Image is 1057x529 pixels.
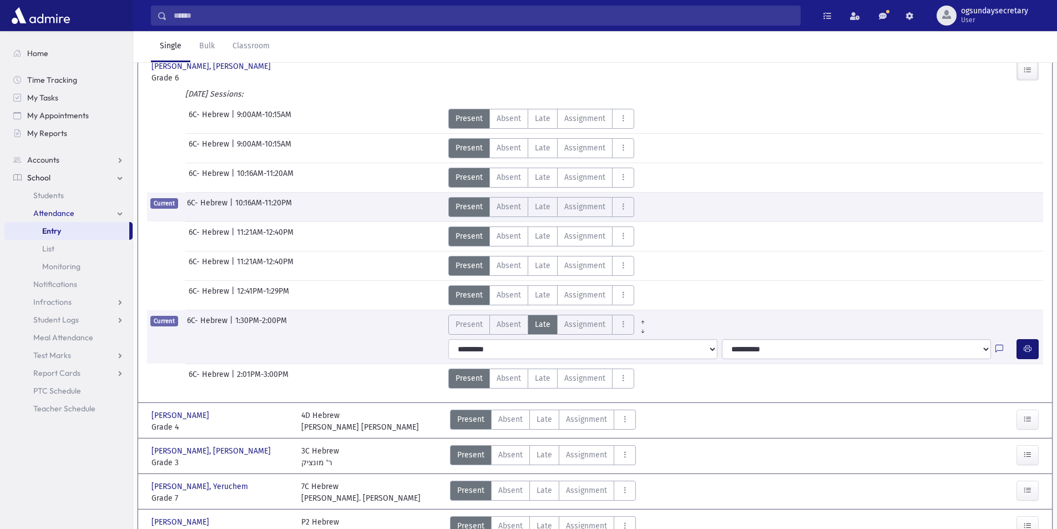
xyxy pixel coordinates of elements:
span: Late [535,201,550,213]
span: 1:30PM-2:00PM [235,315,287,335]
span: Late [535,113,550,124]
span: Late [535,289,550,301]
span: Meal Attendance [33,332,93,342]
span: 11:21AM-12:40PM [237,256,294,276]
span: Grade 4 [151,421,290,433]
span: Present [457,485,484,496]
span: Present [457,449,484,461]
span: 12:41PM-1:29PM [237,285,289,305]
div: AttTypes [448,138,634,158]
a: Classroom [224,31,279,62]
i: [DATE] Sessions: [185,89,243,99]
a: Meal Attendance [4,329,133,346]
span: Infractions [33,297,72,307]
span: Assignment [564,113,605,124]
span: Present [456,260,483,271]
span: Absent [497,142,521,154]
div: AttTypes [448,285,634,305]
div: AttTypes [448,369,634,389]
span: Student Logs [33,315,79,325]
a: Teacher Schedule [4,400,133,417]
span: Present [457,414,484,425]
span: Late [537,414,552,425]
span: Late [535,319,550,330]
span: Present [456,113,483,124]
span: Grade 3 [151,457,290,468]
span: 9:00AM-10:15AM [237,138,291,158]
div: AttTypes [448,256,634,276]
span: Assignment [564,230,605,242]
a: PTC Schedule [4,382,133,400]
span: Assignment [564,289,605,301]
span: Absent [497,201,521,213]
span: Present [456,319,483,330]
span: Absent [497,113,521,124]
span: Assignment [566,449,607,461]
span: [PERSON_NAME] [151,410,211,421]
div: AttTypes [450,481,636,504]
span: | [231,369,237,389]
span: | [231,138,237,158]
a: Student Logs [4,311,133,329]
span: Present [456,289,483,301]
a: School [4,169,133,187]
div: AttTypes [448,109,634,129]
a: Report Cards [4,364,133,382]
input: Search [167,6,800,26]
div: AttTypes [448,197,634,217]
span: Absent [498,449,523,461]
span: 6C- Hebrew [189,369,231,389]
span: [PERSON_NAME], Yeruchem [151,481,250,492]
span: 9:00AM-10:15AM [237,109,291,129]
span: Time Tracking [27,75,77,85]
span: Absent [498,414,523,425]
span: Late [535,142,550,154]
a: Entry [4,222,129,240]
span: Assignment [564,260,605,271]
span: 6C- Hebrew [189,109,231,129]
a: Home [4,44,133,62]
span: | [230,197,235,217]
a: Monitoring [4,258,133,275]
span: | [231,168,237,188]
a: Infractions [4,293,133,311]
span: Home [27,48,48,58]
a: Notifications [4,275,133,293]
span: 6C- Hebrew [189,168,231,188]
a: My Appointments [4,107,133,124]
a: All Later [634,324,651,332]
span: Late [537,449,552,461]
span: Grade 6 [151,72,290,84]
span: Assignment [564,142,605,154]
span: Absent [497,230,521,242]
span: My Appointments [27,110,89,120]
a: Bulk [190,31,224,62]
span: Present [456,172,483,183]
span: 10:16AM-11:20AM [237,168,294,188]
span: Late [535,172,550,183]
span: Present [456,201,483,213]
span: Accounts [27,155,59,165]
span: 2:01PM-3:00PM [237,369,289,389]
span: Current [150,198,178,209]
div: AttTypes [448,226,634,246]
span: Present [456,230,483,242]
div: 3C Hebrew ר' מונציק [301,445,339,468]
span: 11:21AM-12:40PM [237,226,294,246]
span: | [230,315,235,335]
span: ogsundaysecretary [961,7,1028,16]
a: Test Marks [4,346,133,364]
span: Late [535,260,550,271]
a: All Prior [634,315,651,324]
span: School [27,173,50,183]
a: Students [4,187,133,204]
span: Absent [497,260,521,271]
span: PTC Schedule [33,386,81,396]
span: Absent [497,372,521,384]
span: Assignment [564,172,605,183]
span: | [231,256,237,276]
span: Attendance [33,208,74,218]
div: AttTypes [448,315,651,335]
span: Assignment [564,201,605,213]
span: Assignment [566,485,607,496]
